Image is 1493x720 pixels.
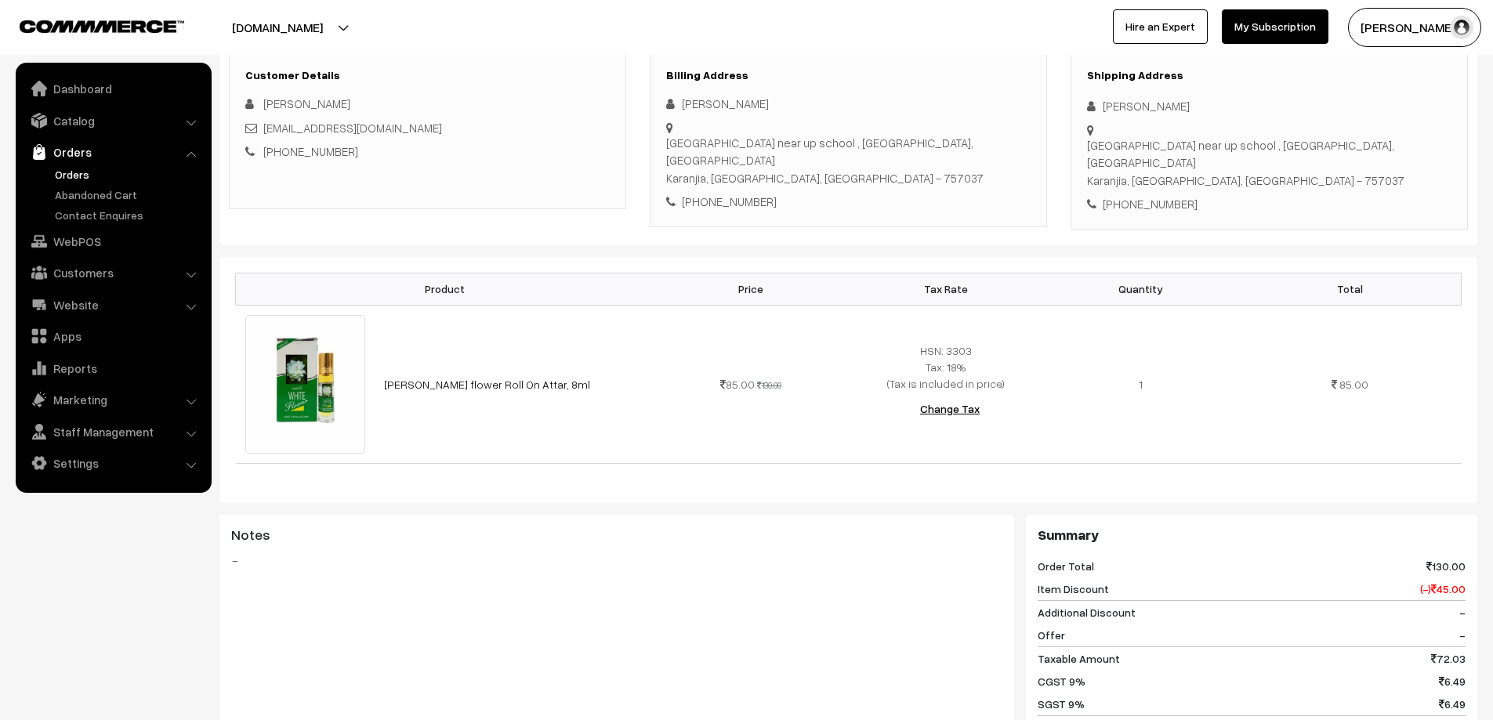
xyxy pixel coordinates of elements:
[1139,378,1143,391] span: 1
[1087,97,1451,115] div: [PERSON_NAME]
[177,8,378,47] button: [DOMAIN_NAME]
[1087,69,1451,82] h3: Shipping Address
[263,144,358,158] a: [PHONE_NUMBER]
[1459,604,1466,621] span: -
[20,418,206,446] a: Staff Management
[51,207,206,223] a: Contact Enquires
[384,378,590,391] a: [PERSON_NAME] flower Roll On Attar, 8ml
[1038,696,1085,712] span: SGST 9%
[666,193,1031,211] div: [PHONE_NUMBER]
[1087,136,1451,190] div: [GEOGRAPHIC_DATA] near up school , [GEOGRAPHIC_DATA], [GEOGRAPHIC_DATA] Karanjia, [GEOGRAPHIC_DAT...
[1420,581,1466,597] span: (-) 45.00
[20,322,206,350] a: Apps
[20,107,206,135] a: Catalog
[887,344,1005,390] span: HSN: 3303 Tax: 18% (Tax is included in price)
[1426,558,1466,574] span: 130.00
[20,20,184,32] img: COMMMERCE
[1038,627,1065,643] span: Offer
[1238,273,1461,305] th: Total
[1431,650,1466,667] span: 72.03
[263,121,442,135] a: [EMAIL_ADDRESS][DOMAIN_NAME]
[231,526,1002,544] h3: Notes
[1439,696,1466,712] span: 6.49
[1339,378,1368,391] span: 85.00
[1348,8,1481,47] button: [PERSON_NAME] D
[1038,581,1109,597] span: Item Discount
[1222,9,1328,44] a: My Subscription
[1113,9,1208,44] a: Hire an Expert
[1439,673,1466,689] span: 6.49
[51,166,206,183] a: Orders
[245,69,610,82] h3: Customer Details
[51,186,206,203] a: Abandoned Cart
[1038,650,1120,667] span: Taxable Amount
[236,273,654,305] th: Product
[757,380,781,390] strike: 130.00
[1038,558,1094,574] span: Order Total
[20,449,206,477] a: Settings
[720,378,755,391] span: 85.00
[848,273,1043,305] th: Tax Rate
[20,74,206,103] a: Dashboard
[666,69,1031,82] h3: Billing Address
[1043,273,1238,305] th: Quantity
[20,227,206,255] a: WebPOS
[20,16,157,34] a: COMMMERCE
[666,134,1031,187] div: [GEOGRAPHIC_DATA] near up school , [GEOGRAPHIC_DATA], [GEOGRAPHIC_DATA] Karanjia, [GEOGRAPHIC_DAT...
[263,96,350,110] span: [PERSON_NAME]
[1038,604,1136,621] span: Additional Discount
[1459,627,1466,643] span: -
[666,95,1031,113] div: [PERSON_NAME]
[1087,195,1451,213] div: [PHONE_NUMBER]
[654,273,849,305] th: Price
[231,551,1002,570] blockquote: -
[20,259,206,287] a: Customers
[20,385,206,414] a: Marketing
[1038,526,1466,544] h3: Summary
[1450,16,1473,39] img: user
[1038,673,1085,689] span: CGST 9%
[20,354,206,382] a: Reports
[245,315,366,454] img: white flower attar.jpg
[20,138,206,166] a: Orders
[908,392,992,426] button: Change Tax
[20,291,206,319] a: Website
